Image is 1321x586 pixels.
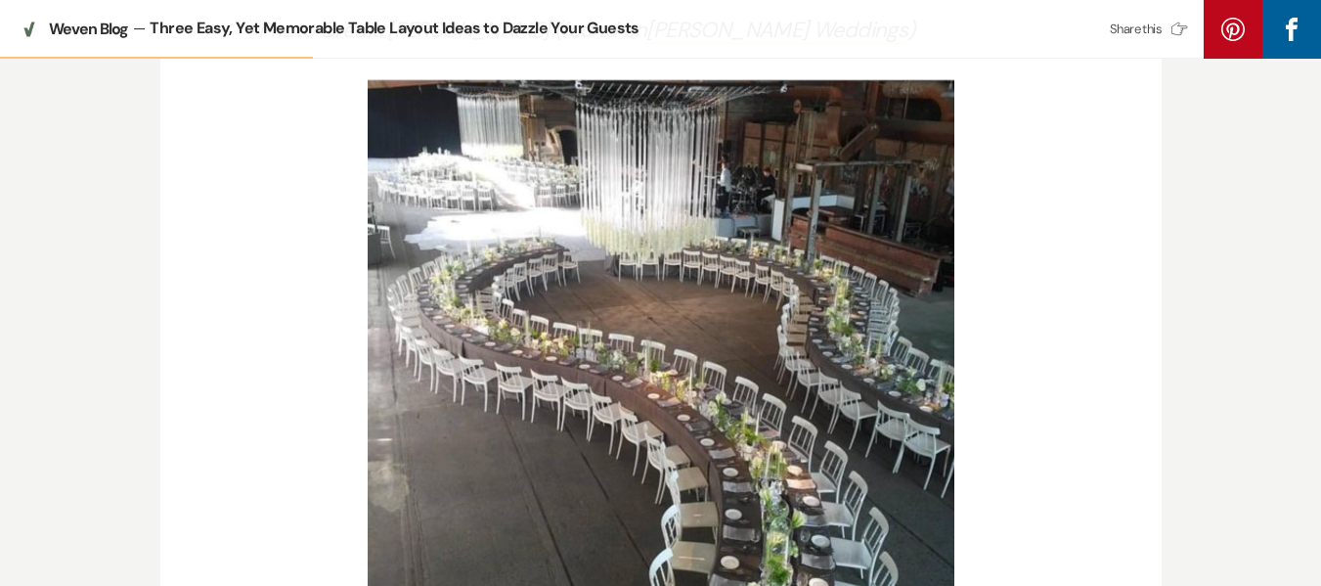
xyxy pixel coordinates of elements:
div: Share this [1110,21,1194,38]
img: Weven Blog icon [20,20,39,39]
div: Three Easy, Yet Memorable Table Layout Ideas to Dazzle Your Guests [150,19,1083,39]
a: Weven Blog [20,20,128,39]
span: — [133,22,145,36]
span: Weven Blog [49,21,128,38]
